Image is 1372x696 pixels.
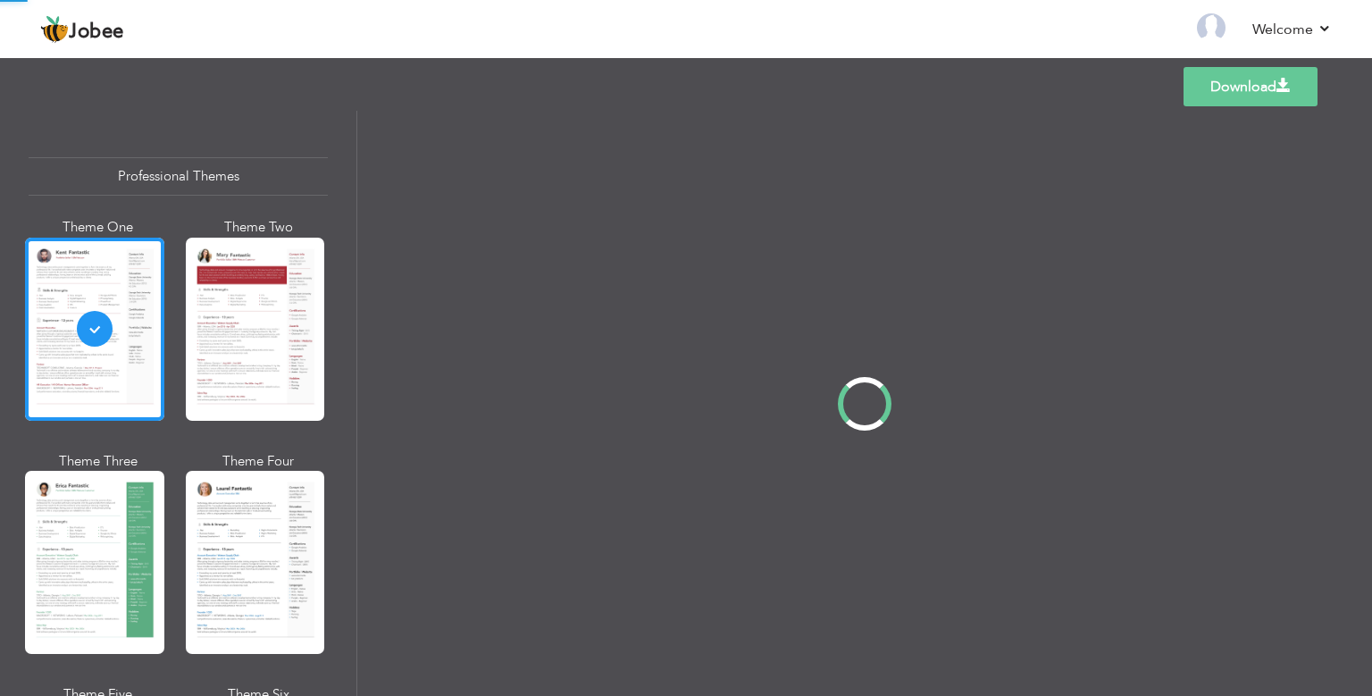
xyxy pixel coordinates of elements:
a: Jobee [40,15,124,44]
img: Profile Img [1197,13,1226,42]
a: Download [1184,67,1318,106]
a: Welcome [1252,19,1332,40]
span: Jobee [69,22,124,42]
img: jobee.io [40,15,69,44]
